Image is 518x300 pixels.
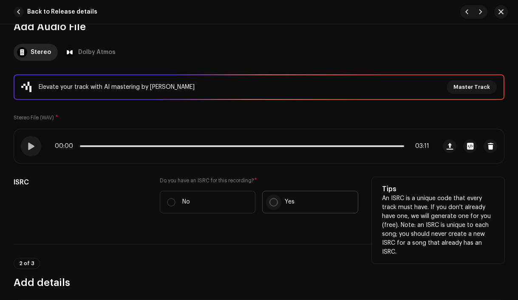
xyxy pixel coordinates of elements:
h5: ISRC [14,177,146,187]
h3: Add Audio File [14,20,504,34]
h5: Tips [382,184,494,194]
label: Do you have an ISRC for this recording? [160,177,359,184]
p: Yes [285,198,294,207]
span: 03:11 [408,143,429,150]
p: An ISRC is a unique code that every track must have. If you don't already have one, we will gener... [382,194,494,257]
button: Master Track [447,80,497,94]
span: Master Track [453,79,490,96]
div: Elevate your track with AI mastering by [PERSON_NAME] [39,82,195,92]
p: No [182,198,190,207]
h3: Add details [14,276,504,289]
